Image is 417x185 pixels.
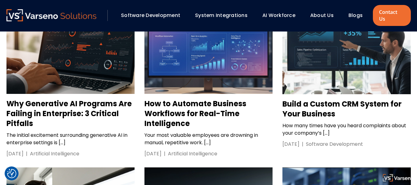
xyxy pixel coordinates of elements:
[6,9,97,22] a: Varseno Solutions – Product Engineering & IT Services
[144,150,161,158] div: [DATE]
[144,132,273,146] p: Your most valuable employees are drowning in manual, repetitive work. […]
[282,99,411,119] h3: Build a Custom CRM System for Your Business
[7,169,16,178] button: Cookie Settings
[262,12,295,19] a: AI Workforce
[6,132,135,146] p: The initial excitement surrounding generative AI in enterprise settings is […]
[373,5,411,26] a: Contact Us
[7,169,16,178] img: Revisit consent button
[307,10,342,21] div: About Us
[345,10,371,21] div: Blogs
[282,122,411,137] p: How many times have you heard complaints about your company’s […]
[282,141,299,148] div: [DATE]
[306,141,363,148] div: Software Development
[121,12,180,19] a: Software Development
[6,9,97,21] img: Varseno Solutions – Product Engineering & IT Services
[6,150,23,158] div: [DATE]
[144,99,273,128] h3: How to Automate Business Workflows for Real-Time Intelligence
[23,150,30,158] div: |
[6,99,135,128] h3: Why Generative AI Programs Are Failing in Enterprise: 3 Critical Pitfalls
[310,12,334,19] a: About Us
[118,10,189,21] div: Software Development
[30,150,79,158] div: Artificial Intelligence
[168,150,217,158] div: Artificial Intelligence
[192,10,256,21] div: System Integrations
[195,12,248,19] a: System Integrations
[348,12,363,19] a: Blogs
[259,10,304,21] div: AI Workforce
[161,150,168,158] div: |
[299,141,306,148] div: |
